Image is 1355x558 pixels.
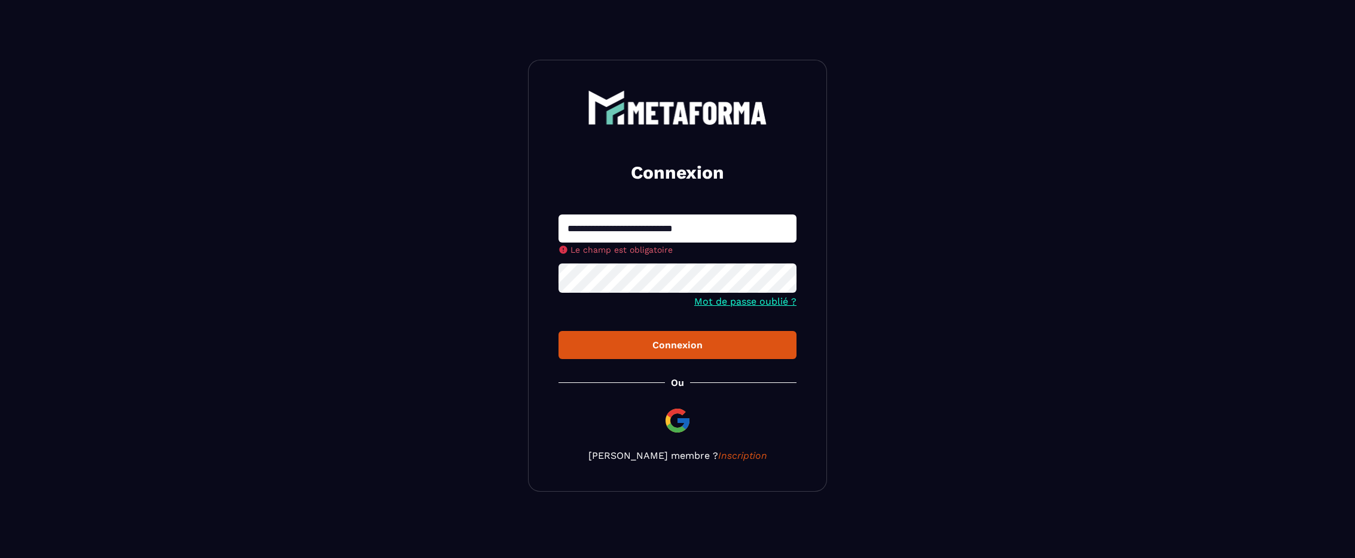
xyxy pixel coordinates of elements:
img: logo [588,90,767,125]
button: Connexion [559,331,796,359]
a: Mot de passe oublié ? [694,296,796,307]
h2: Connexion [573,161,782,185]
div: Connexion [568,339,787,351]
a: logo [559,90,796,125]
a: Inscription [718,450,767,461]
p: Ou [671,377,684,388]
span: Le champ est obligatoire [570,245,673,255]
p: [PERSON_NAME] membre ? [559,450,796,461]
img: google [663,406,692,435]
